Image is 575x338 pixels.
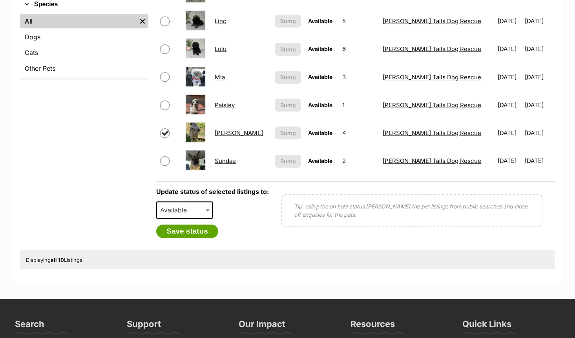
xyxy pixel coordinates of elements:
[383,45,481,53] a: [PERSON_NAME] Tails Dog Rescue
[495,91,524,119] td: [DATE]
[495,64,524,91] td: [DATE]
[20,13,148,79] div: Species
[275,43,301,56] button: Bump
[308,130,332,136] span: Available
[339,119,379,146] td: 4
[383,101,481,109] a: [PERSON_NAME] Tails Dog Rescue
[280,17,296,25] span: Bump
[339,64,379,91] td: 3
[383,157,481,164] a: [PERSON_NAME] Tails Dog Rescue
[339,35,379,62] td: 6
[215,17,226,25] a: Linc
[350,318,395,334] h3: Resources
[275,155,301,168] button: Bump
[20,30,148,44] a: Dogs
[280,45,296,53] span: Bump
[294,202,530,219] p: Tip: using the on hold status [PERSON_NAME] the pet listings from public searches and close off e...
[20,14,137,28] a: All
[156,225,218,238] button: Save status
[339,147,379,174] td: 2
[339,7,379,35] td: 5
[525,35,554,62] td: [DATE]
[280,157,296,165] span: Bump
[156,188,269,195] label: Update status of selected listings to:
[215,157,236,164] a: Sundae
[239,318,285,334] h3: Our Impact
[308,18,332,24] span: Available
[51,257,64,263] strong: all 10
[26,257,82,263] span: Displaying Listings
[525,7,554,35] td: [DATE]
[339,91,379,119] td: 1
[525,91,554,119] td: [DATE]
[308,46,332,52] span: Available
[20,46,148,60] a: Cats
[308,157,332,164] span: Available
[215,129,263,137] a: [PERSON_NAME]
[308,73,332,80] span: Available
[383,129,481,137] a: [PERSON_NAME] Tails Dog Rescue
[215,73,225,81] a: Mia
[383,73,481,81] a: [PERSON_NAME] Tails Dog Rescue
[280,73,296,81] span: Bump
[15,318,44,334] h3: Search
[495,35,524,62] td: [DATE]
[525,119,554,146] td: [DATE]
[280,129,296,137] span: Bump
[157,205,195,216] span: Available
[383,17,481,25] a: [PERSON_NAME] Tails Dog Rescue
[280,101,296,109] span: Bump
[495,7,524,35] td: [DATE]
[275,15,301,27] button: Bump
[525,147,554,174] td: [DATE]
[156,201,213,219] span: Available
[495,147,524,174] td: [DATE]
[275,126,301,139] button: Bump
[215,101,235,109] a: Paisley
[525,64,554,91] td: [DATE]
[20,61,148,75] a: Other Pets
[462,318,511,334] h3: Quick Links
[275,99,301,111] button: Bump
[308,102,332,108] span: Available
[127,318,161,334] h3: Support
[137,14,148,28] a: Remove filter
[495,119,524,146] td: [DATE]
[275,71,301,84] button: Bump
[215,45,226,53] a: Lulu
